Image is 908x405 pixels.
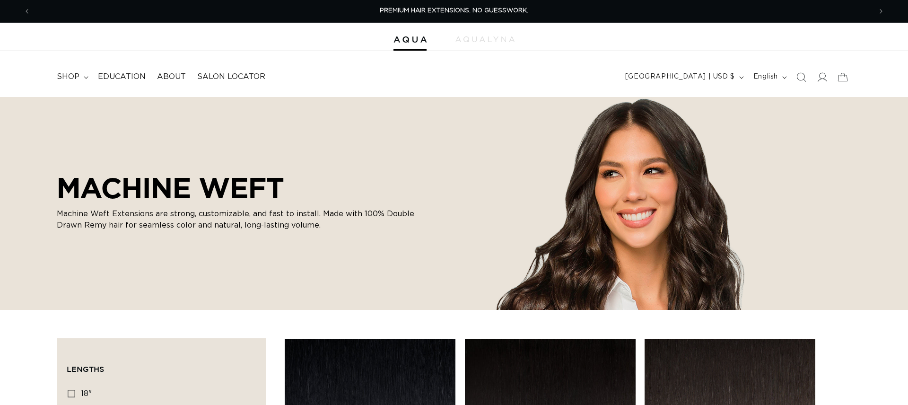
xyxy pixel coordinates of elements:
span: Salon Locator [197,72,265,82]
span: Lengths [67,365,104,373]
span: English [753,72,778,82]
span: shop [57,72,79,82]
p: Machine Weft Extensions are strong, customizable, and fast to install. Made with 100% Double Draw... [57,208,416,231]
summary: shop [51,66,92,88]
span: [GEOGRAPHIC_DATA] | USD $ [625,72,735,82]
summary: Search [791,67,812,88]
img: aqualyna.com [455,36,515,42]
span: Education [98,72,146,82]
button: Previous announcement [17,2,37,20]
a: About [151,66,192,88]
img: Aqua Hair Extensions [393,36,427,43]
span: PREMIUM HAIR EXTENSIONS. NO GUESSWORK. [380,8,528,14]
button: [GEOGRAPHIC_DATA] | USD $ [620,68,748,86]
a: Education [92,66,151,88]
span: About [157,72,186,82]
button: Next announcement [871,2,891,20]
button: English [748,68,791,86]
a: Salon Locator [192,66,271,88]
span: 18" [81,390,92,397]
h2: MACHINE WEFT [57,171,416,204]
summary: Lengths (0 selected) [67,348,256,382]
